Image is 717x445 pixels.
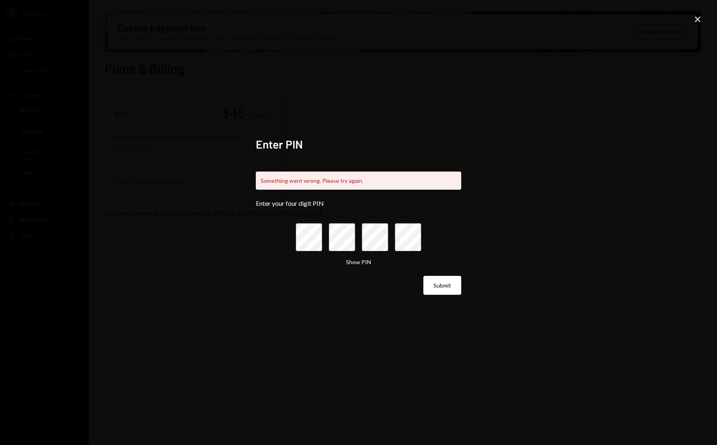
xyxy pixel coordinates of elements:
input: pin code 1 of 4 [296,223,322,251]
div: Enter your four digit PIN [256,199,461,207]
input: pin code 2 of 4 [329,223,355,251]
div: Something went wrong. Please try again. [256,172,461,190]
h2: Enter PIN [256,137,461,152]
input: pin code 4 of 4 [395,223,421,251]
button: Show PIN [346,259,371,266]
input: pin code 3 of 4 [362,223,388,251]
button: Submit [423,276,461,295]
